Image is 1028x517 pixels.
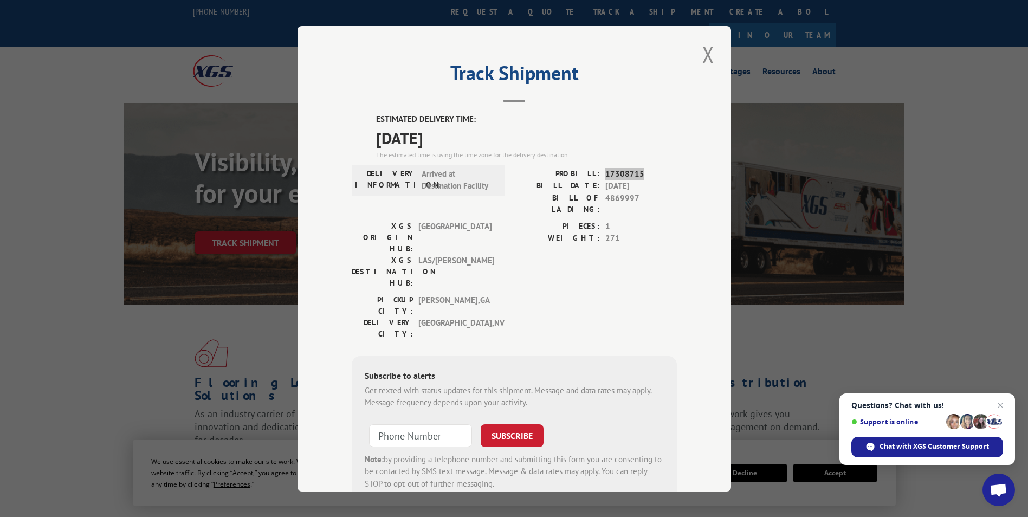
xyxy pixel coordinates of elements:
label: ESTIMATED DELIVERY TIME: [376,113,677,126]
button: Close modal [699,40,717,69]
span: Chat with XGS Customer Support [851,437,1003,457]
label: BILL OF LADING: [514,192,600,215]
label: PIECES: [514,220,600,232]
a: Open chat [982,474,1015,506]
strong: Note: [365,454,384,464]
div: Get texted with status updates for this shipment. Message and data rates may apply. Message frequ... [365,384,664,409]
span: Chat with XGS Customer Support [880,442,989,451]
div: by providing a telephone number and submitting this form you are consenting to be contacted by SM... [365,453,664,490]
label: XGS ORIGIN HUB: [352,220,413,254]
label: BILL DATE: [514,180,600,192]
span: Arrived at Destination Facility [422,167,495,192]
input: Phone Number [369,424,472,447]
label: XGS DESTINATION HUB: [352,254,413,288]
span: 271 [605,232,677,245]
span: [GEOGRAPHIC_DATA] [418,220,492,254]
button: SUBSCRIBE [481,424,544,447]
span: [DATE] [605,180,677,192]
span: Support is online [851,418,942,426]
label: PICKUP CITY: [352,294,413,316]
span: 17308715 [605,167,677,180]
label: PROBILL: [514,167,600,180]
span: [GEOGRAPHIC_DATA] , NV [418,316,492,339]
h2: Track Shipment [352,66,677,86]
label: DELIVERY CITY: [352,316,413,339]
span: Questions? Chat with us! [851,401,1003,410]
label: DELIVERY INFORMATION: [355,167,416,192]
div: The estimated time is using the time zone for the delivery destination. [376,150,677,159]
span: [DATE] [376,125,677,150]
span: [PERSON_NAME] , GA [418,294,492,316]
span: 1 [605,220,677,232]
div: Subscribe to alerts [365,369,664,384]
span: 4869997 [605,192,677,215]
label: WEIGHT: [514,232,600,245]
span: LAS/[PERSON_NAME] [418,254,492,288]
